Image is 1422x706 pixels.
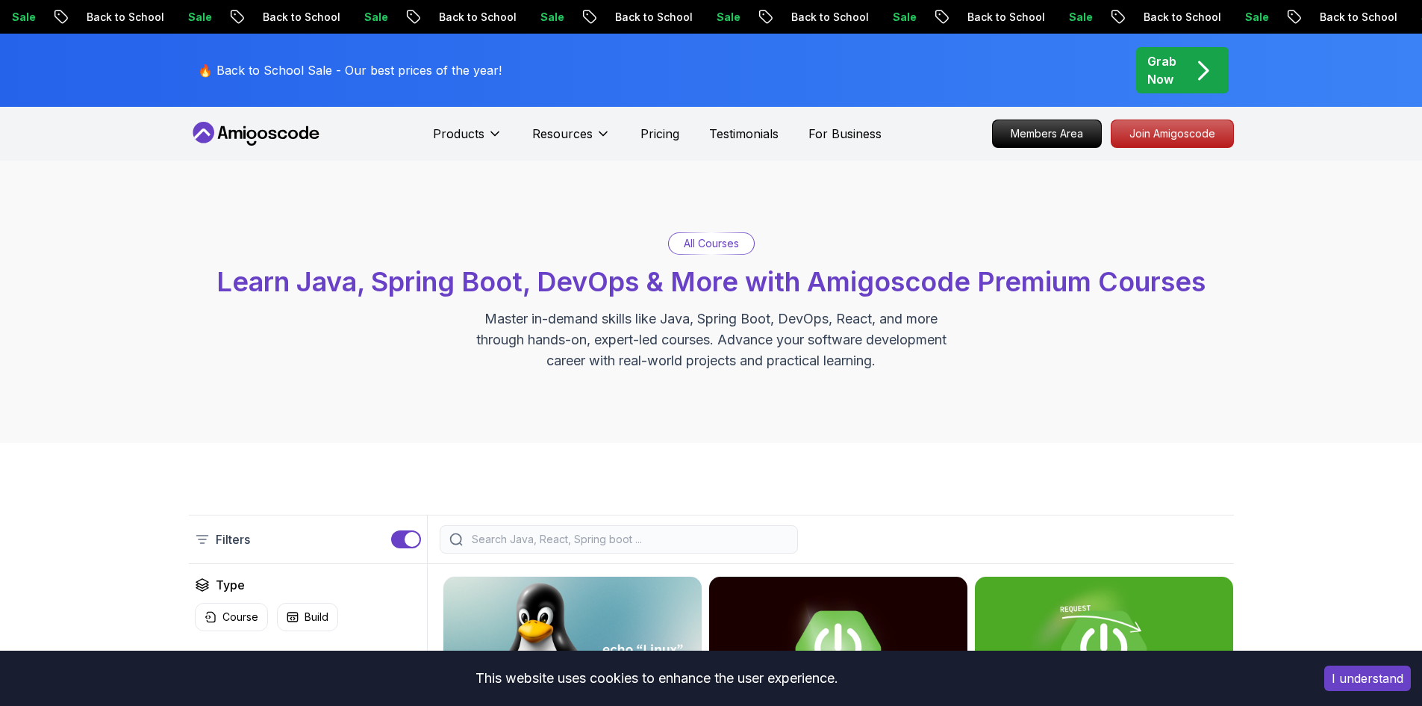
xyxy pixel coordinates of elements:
[277,603,338,631] button: Build
[1282,10,1383,25] p: Back to School
[1106,10,1207,25] p: Back to School
[679,10,726,25] p: Sale
[150,10,198,25] p: Sale
[1147,52,1176,88] p: Grab Now
[1324,666,1411,691] button: Accept cookies
[433,125,484,143] p: Products
[684,236,739,251] p: All Courses
[532,125,593,143] p: Resources
[709,125,779,143] a: Testimonials
[1111,120,1234,148] a: Join Amigoscode
[1111,120,1233,147] p: Join Amigoscode
[198,61,502,79] p: 🔥 Back to School Sale - Our best prices of the year!
[993,120,1101,147] p: Members Area
[640,125,679,143] a: Pricing
[222,610,258,625] p: Course
[305,610,328,625] p: Build
[11,662,1302,695] div: This website uses cookies to enhance the user experience.
[216,265,1206,298] span: Learn Java, Spring Boot, DevOps & More with Amigoscode Premium Courses
[753,10,855,25] p: Back to School
[216,530,250,548] p: Filters
[461,309,962,371] p: Master in-demand skills like Java, Spring Boot, DevOps, React, and more through hands-on, expert-...
[855,10,902,25] p: Sale
[433,125,502,155] button: Products
[532,125,611,155] button: Resources
[401,10,502,25] p: Back to School
[469,532,788,547] input: Search Java, React, Spring boot ...
[49,10,150,25] p: Back to School
[225,10,326,25] p: Back to School
[1031,10,1079,25] p: Sale
[326,10,374,25] p: Sale
[992,120,1102,148] a: Members Area
[502,10,550,25] p: Sale
[216,576,245,594] h2: Type
[195,603,268,631] button: Course
[577,10,679,25] p: Back to School
[1207,10,1255,25] p: Sale
[929,10,1031,25] p: Back to School
[808,125,882,143] a: For Business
